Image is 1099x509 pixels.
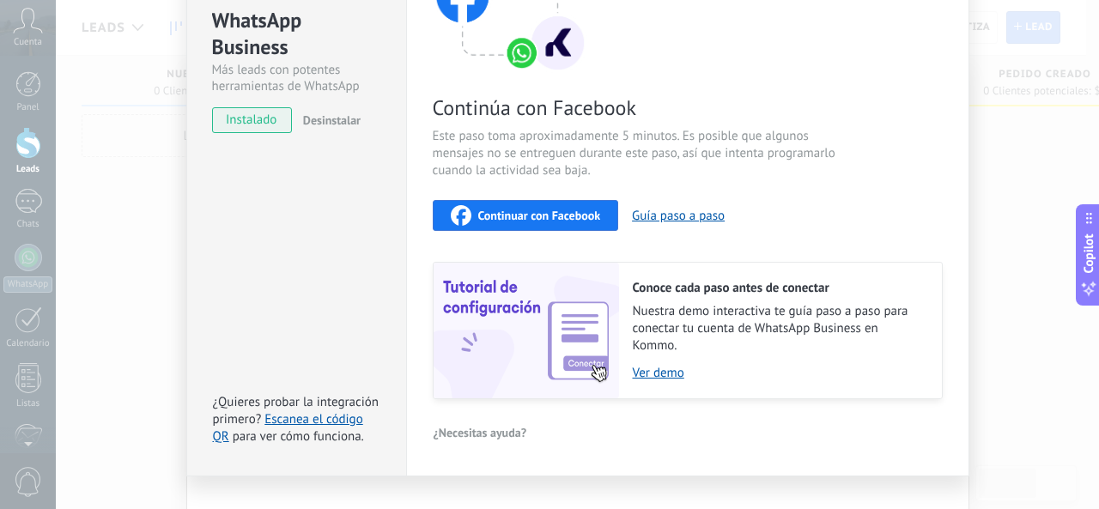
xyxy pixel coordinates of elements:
a: Ver demo [633,365,925,381]
span: Continuar con Facebook [478,209,601,221]
span: Continúa con Facebook [433,94,841,121]
span: Desinstalar [303,112,361,128]
span: ¿Necesitas ayuda? [434,427,527,439]
div: Más leads con potentes herramientas de WhatsApp [212,62,381,94]
span: Este paso toma aproximadamente 5 minutos. Es posible que algunos mensajes no se entreguen durante... [433,128,841,179]
h2: Conoce cada paso antes de conectar [633,280,925,296]
button: ¿Necesitas ayuda? [433,420,528,445]
div: WhatsApp Business [212,7,381,62]
span: instalado [213,107,291,133]
span: para ver cómo funciona. [233,428,364,445]
span: Nuestra demo interactiva te guía paso a paso para conectar tu cuenta de WhatsApp Business en Kommo. [633,303,925,354]
a: Escanea el código QR [213,411,363,445]
span: Copilot [1080,233,1097,273]
span: ¿Quieres probar la integración primero? [213,394,379,427]
button: Guía paso a paso [632,208,725,224]
button: Desinstalar [296,107,361,133]
button: Continuar con Facebook [433,200,619,231]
